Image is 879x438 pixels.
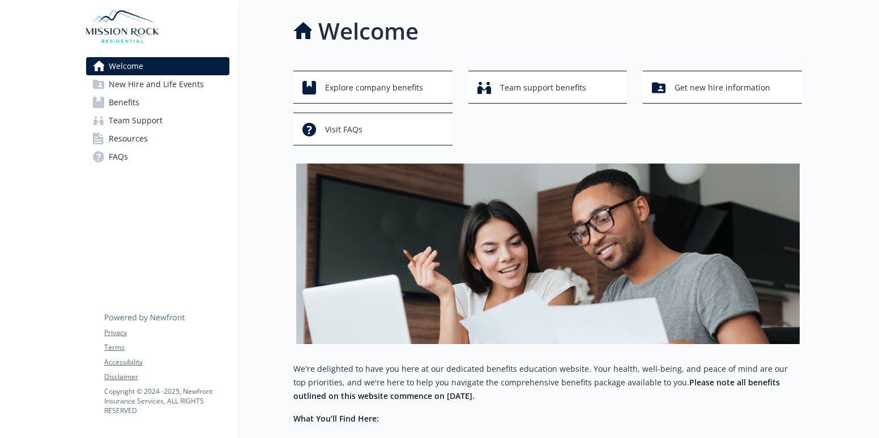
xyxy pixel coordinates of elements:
span: Visit FAQs [325,119,362,140]
a: Disclaimer [104,372,229,382]
a: Benefits [86,93,229,111]
span: New Hire and Life Events [109,75,204,93]
a: Team Support [86,111,229,130]
a: Privacy [104,328,229,338]
strong: What You’ll Find Here: [293,413,379,424]
img: overview page banner [296,164,800,344]
a: Welcome [86,57,229,75]
a: Resources [86,130,229,148]
span: Benefits [109,93,139,111]
button: Team support benefits [468,71,628,104]
span: Get new hire information [675,77,770,98]
a: Accessibility [104,357,229,367]
a: Terms [104,342,229,353]
span: Explore company benefits [325,77,423,98]
button: Visit FAQs [293,113,453,145]
a: FAQs [86,148,229,166]
span: Team support benefits [500,77,586,98]
a: New Hire and Life Events [86,75,229,93]
p: Copyright © 2024 - 2025 , Newfront Insurance Services, ALL RIGHTS RESERVED [104,387,229,415]
h1: Welcome [318,14,419,48]
button: Explore company benefits [293,71,453,104]
span: Resources [109,130,148,148]
p: We're delighted to have you here at our dedicated benefits education website. Your health, well-b... [293,362,802,403]
button: Get new hire information [643,71,802,104]
span: Team Support [109,111,163,130]
span: FAQs [109,148,128,166]
span: Welcome [109,57,143,75]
